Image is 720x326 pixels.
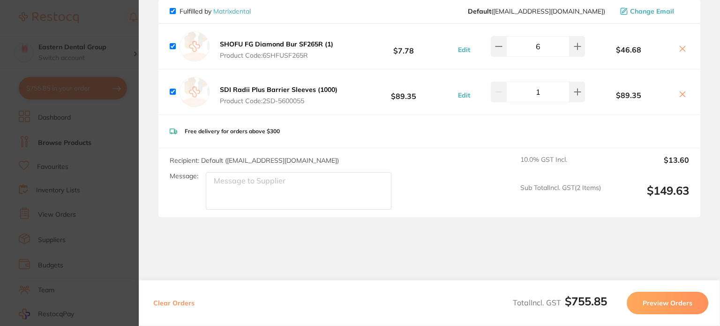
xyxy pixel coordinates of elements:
[180,77,210,107] img: empty.jpg
[220,52,333,59] span: Product Code: 6SHFUSF265R
[217,85,340,105] button: SDI Radii Plus Barrier Sleeves (1000) Product Code:2SD-5600055
[185,128,280,135] p: Free delivery for orders above $300
[455,91,473,99] button: Edit
[608,184,689,210] output: $149.63
[617,7,689,15] button: Change Email
[220,85,337,94] b: SDI Radii Plus Barrier Sleeves (1000)
[520,184,601,210] span: Sub Total Incl. GST ( 2 Items)
[520,156,601,176] span: 10.0 % GST Incl.
[630,8,674,15] span: Change Email
[585,45,672,54] b: $46.68
[170,172,198,180] label: Message:
[220,97,337,105] span: Product Code: 2SD-5600055
[170,156,339,165] span: Recipient: Default ( [EMAIL_ADDRESS][DOMAIN_NAME] )
[217,40,336,60] button: SHOFU FG Diamond Bur SF265R (1) Product Code:6SHFUSF265R
[565,294,607,308] b: $755.85
[468,7,491,15] b: Default
[180,8,251,15] p: Fulfilled by
[352,38,456,55] b: $7.78
[627,292,708,314] button: Preview Orders
[513,298,607,307] span: Total Incl. GST
[180,31,210,61] img: empty.jpg
[352,83,456,100] b: $89.35
[220,40,333,48] b: SHOFU FG Diamond Bur SF265R (1)
[213,7,251,15] a: Matrixdental
[608,156,689,176] output: $13.60
[468,8,605,15] span: sales@matrixdental.com.au
[455,45,473,54] button: Edit
[585,91,672,99] b: $89.35
[150,292,197,314] button: Clear Orders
